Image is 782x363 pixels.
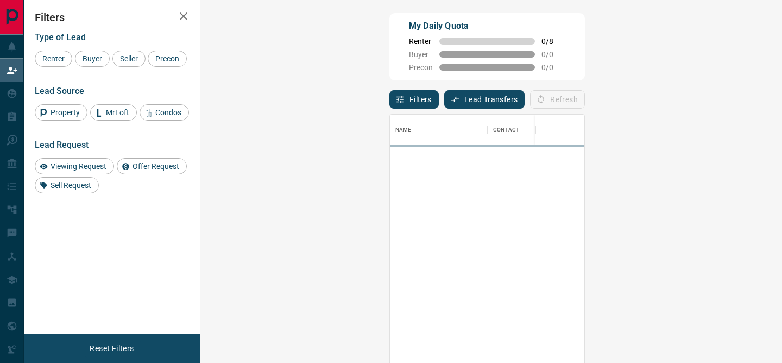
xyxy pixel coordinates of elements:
[35,32,86,42] span: Type of Lead
[541,37,565,46] span: 0 / 8
[116,54,142,63] span: Seller
[35,140,89,150] span: Lead Request
[35,51,72,67] div: Renter
[395,115,412,145] div: Name
[35,158,114,174] div: Viewing Request
[47,162,110,171] span: Viewing Request
[129,162,183,171] span: Offer Request
[152,108,185,117] span: Condos
[83,339,141,358] button: Reset Filters
[79,54,106,63] span: Buyer
[493,115,519,145] div: Contact
[488,115,575,145] div: Contact
[47,108,84,117] span: Property
[102,108,133,117] span: MrLoft
[35,86,84,96] span: Lead Source
[409,20,565,33] p: My Daily Quota
[389,90,439,109] button: Filters
[35,177,99,193] div: Sell Request
[35,104,87,121] div: Property
[75,51,110,67] div: Buyer
[541,63,565,72] span: 0 / 0
[117,158,187,174] div: Offer Request
[112,51,146,67] div: Seller
[409,37,433,46] span: Renter
[541,50,565,59] span: 0 / 0
[90,104,137,121] div: MrLoft
[148,51,187,67] div: Precon
[390,115,488,145] div: Name
[444,90,525,109] button: Lead Transfers
[152,54,183,63] span: Precon
[35,11,189,24] h2: Filters
[409,50,433,59] span: Buyer
[39,54,68,63] span: Renter
[409,63,433,72] span: Precon
[47,181,95,190] span: Sell Request
[140,104,189,121] div: Condos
